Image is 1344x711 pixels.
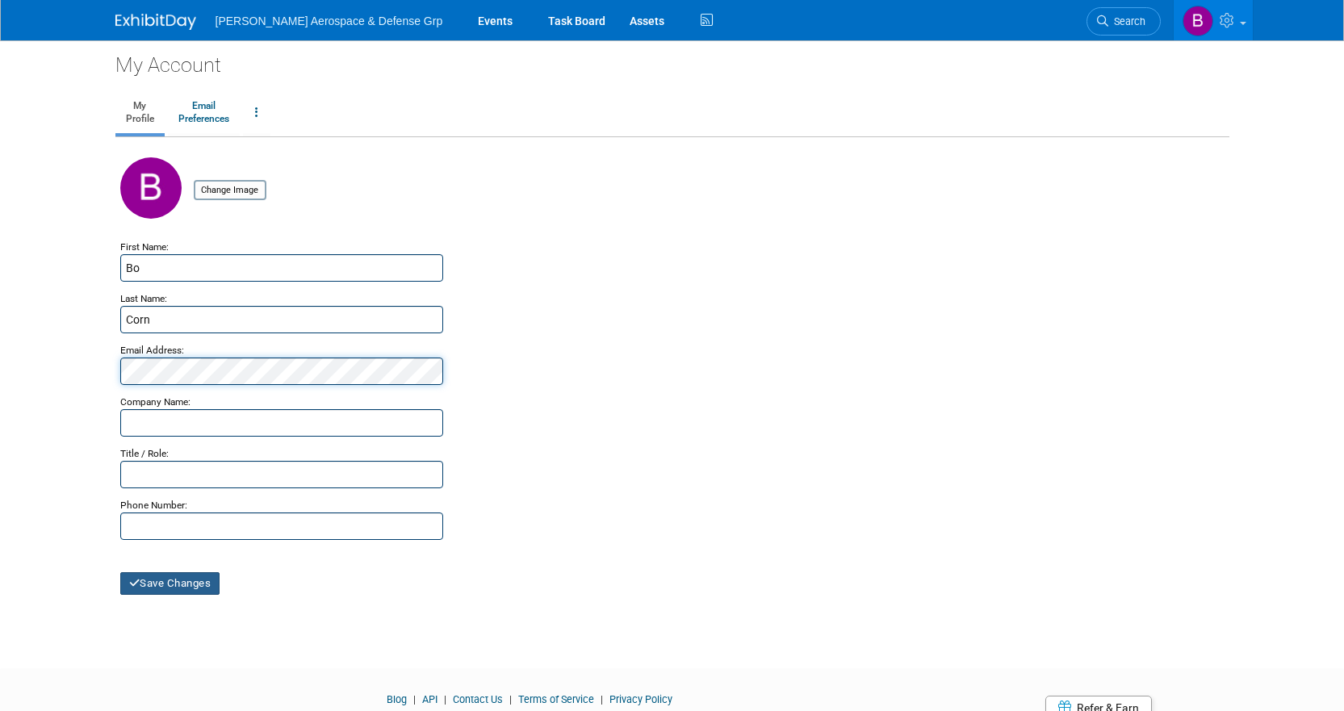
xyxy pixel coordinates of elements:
[505,693,516,705] span: |
[387,693,407,705] a: Blog
[120,572,220,595] button: Save Changes
[120,157,182,219] img: B.jpg
[518,693,594,705] a: Terms of Service
[120,448,169,459] small: Title / Role:
[115,93,165,133] a: MyProfile
[120,293,167,304] small: Last Name:
[120,345,184,356] small: Email Address:
[409,693,420,705] span: |
[115,40,1229,79] div: My Account
[120,241,169,253] small: First Name:
[168,93,240,133] a: EmailPreferences
[609,693,672,705] a: Privacy Policy
[216,15,443,27] span: [PERSON_NAME] Aerospace & Defense Grp
[115,14,196,30] img: ExhibitDay
[1087,7,1161,36] a: Search
[120,500,187,511] small: Phone Number:
[1183,6,1213,36] img: Bo Corn
[1108,15,1145,27] span: Search
[120,396,191,408] small: Company Name:
[440,693,450,705] span: |
[453,693,503,705] a: Contact Us
[597,693,607,705] span: |
[422,693,438,705] a: API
